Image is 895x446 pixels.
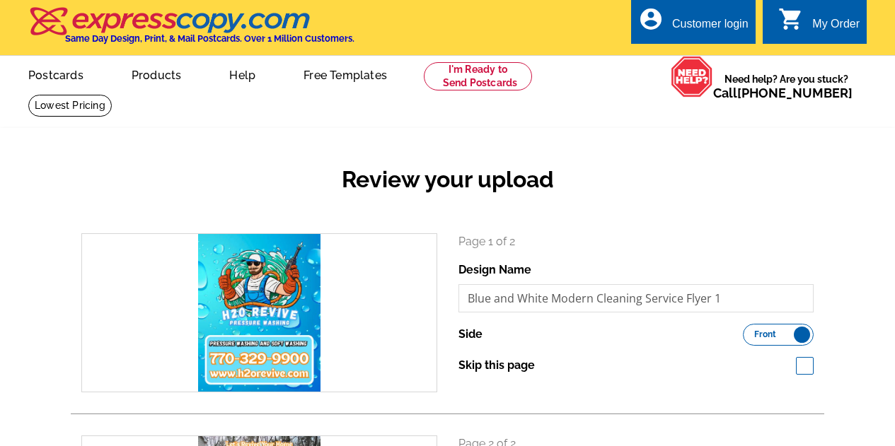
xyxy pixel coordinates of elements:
[6,57,106,90] a: Postcards
[207,57,278,90] a: Help
[713,72,860,100] span: Need help? Are you stuck?
[713,86,853,100] span: Call
[671,56,713,98] img: help
[458,357,535,374] label: Skip this page
[71,166,824,193] h2: Review your upload
[672,18,749,37] div: Customer login
[458,284,814,312] input: File Name
[28,17,354,44] a: Same Day Design, Print, & Mail Postcards. Over 1 Million Customers.
[458,262,531,278] label: Design Name
[458,326,483,343] label: Side
[638,16,749,33] a: account_circle Customer login
[638,6,664,32] i: account_circle
[778,16,860,33] a: shopping_cart My Order
[778,6,804,32] i: shopping_cart
[281,57,410,90] a: Free Templates
[65,33,354,44] h4: Same Day Design, Print, & Mail Postcards. Over 1 Million Customers.
[812,18,860,37] div: My Order
[109,57,204,90] a: Products
[737,86,853,100] a: [PHONE_NUMBER]
[458,233,814,250] p: Page 1 of 2
[754,331,776,338] span: Front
